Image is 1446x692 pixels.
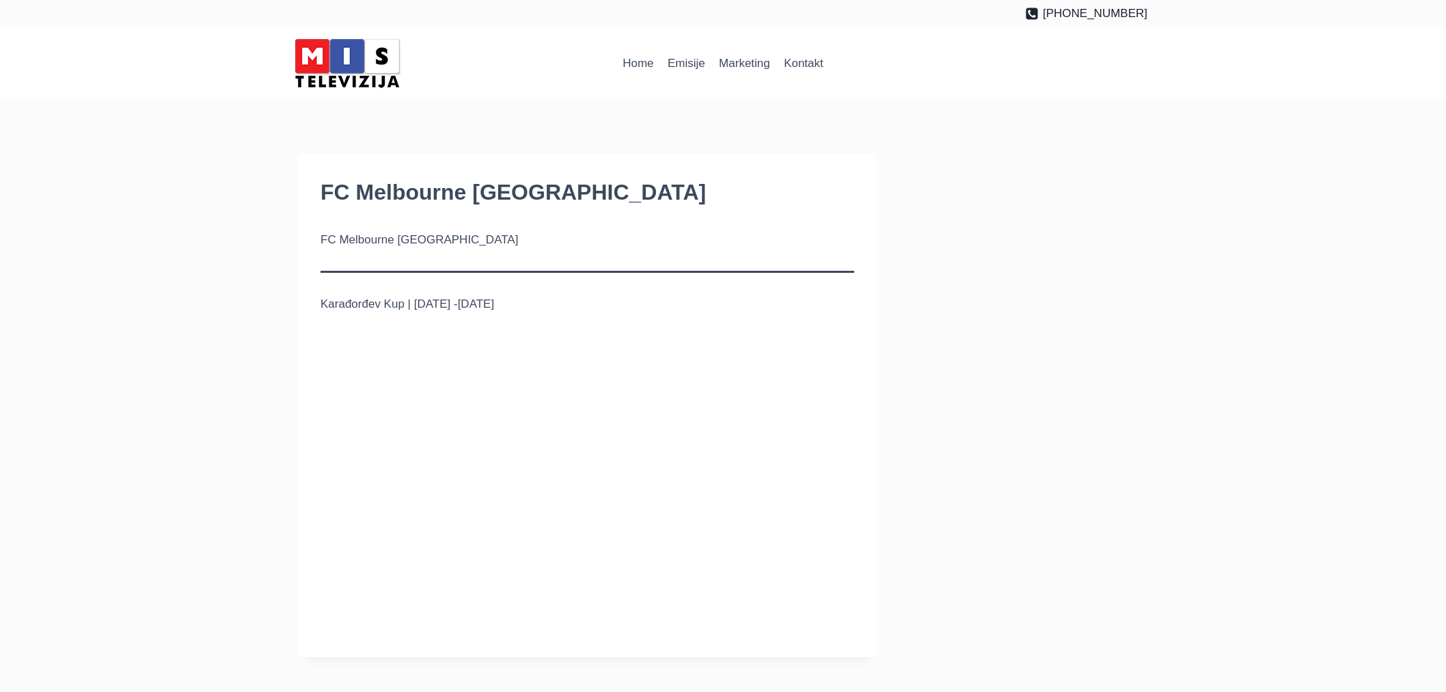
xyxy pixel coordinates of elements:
[616,47,661,80] a: Home
[777,47,830,80] a: Kontakt
[320,230,854,249] p: FC Melbourne [GEOGRAPHIC_DATA]
[289,34,405,92] img: MIS Television
[320,295,854,313] p: Karađorđev Kup | [DATE] -[DATE]
[1043,4,1147,23] span: [PHONE_NUMBER]
[320,335,854,635] iframe: Karađorđev Kup | 3rd -5th Oct 2025
[616,47,830,80] nav: Primary
[661,47,712,80] a: Emisije
[712,47,777,80] a: Marketing
[1025,4,1147,23] a: [PHONE_NUMBER]
[320,176,854,209] h1: FC Melbourne [GEOGRAPHIC_DATA]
